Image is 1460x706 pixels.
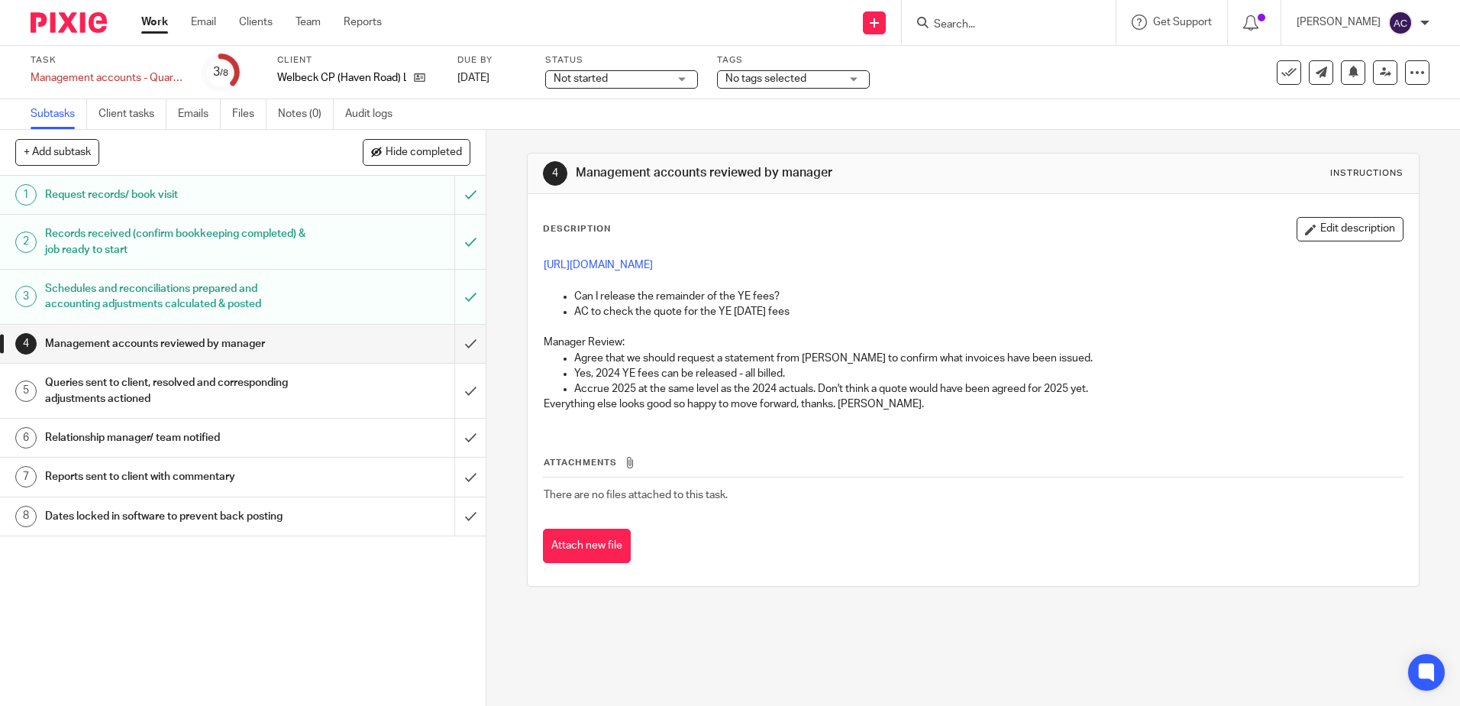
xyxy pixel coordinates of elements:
[345,99,404,129] a: Audit logs
[45,465,308,488] h1: Reports sent to client with commentary
[717,54,870,66] label: Tags
[278,99,334,129] a: Notes (0)
[45,505,308,528] h1: Dates locked in software to prevent back posting
[545,54,698,66] label: Status
[15,381,37,402] div: 5
[15,506,37,527] div: 8
[543,223,611,235] p: Description
[232,99,266,129] a: Files
[277,54,438,66] label: Client
[576,165,1006,181] h1: Management accounts reviewed by manager
[15,333,37,355] div: 4
[932,18,1070,32] input: Search
[45,371,308,410] h1: Queries sent to client, resolved and corresponding adjustments actioned
[574,304,1402,319] p: AC to check the quote for the YE [DATE] fees
[45,277,308,316] h1: Schedules and reconciliations prepared and accounting adjustments calculated & posted
[15,286,37,307] div: 3
[554,73,608,84] span: Not started
[386,147,462,159] span: Hide completed
[544,490,728,500] span: There are no files attached to this task.
[725,73,806,84] span: No tags selected
[1153,17,1212,28] span: Get Support
[457,73,489,83] span: [DATE]
[99,99,166,129] a: Client tasks
[1297,217,1403,241] button: Edit description
[45,426,308,449] h1: Relationship manager/ team notified
[277,70,406,86] p: Welbeck CP (Haven Road) Ltd
[543,529,631,563] button: Attach new file
[31,99,87,129] a: Subtasks
[344,15,382,30] a: Reports
[220,69,228,77] small: /8
[178,99,221,129] a: Emails
[191,15,216,30] a: Email
[574,289,1402,304] p: Can I release the remainder of the YE fees?
[457,54,526,66] label: Due by
[213,63,228,81] div: 3
[544,260,653,270] a: [URL][DOMAIN_NAME]
[1388,11,1413,35] img: svg%3E
[543,161,567,186] div: 4
[15,427,37,449] div: 6
[574,366,1402,381] p: Yes, 2024 YE fees can be released - all billed.
[31,54,183,66] label: Task
[544,335,1402,350] p: Manager Review:
[574,351,1402,366] p: Agree that we should request a statement from [PERSON_NAME] to confirm what invoices have been is...
[15,139,99,165] button: + Add subtask
[239,15,273,30] a: Clients
[31,70,183,86] div: Management accounts - Quarterly
[1297,15,1381,30] p: [PERSON_NAME]
[141,15,168,30] a: Work
[45,183,308,206] h1: Request records/ book visit
[45,222,308,261] h1: Records received (confirm bookkeeping completed) & job ready to start
[363,139,470,165] button: Hide completed
[15,184,37,206] div: 1
[15,232,37,253] div: 2
[544,458,617,467] span: Attachments
[15,466,37,487] div: 7
[1330,167,1403,180] div: Instructions
[296,15,321,30] a: Team
[574,381,1402,397] p: Accrue 2025 at the same level as the 2024 actuals. Don't think a quote would have been agreed for...
[31,12,107,33] img: Pixie
[544,397,1402,412] p: Everything else looks good so happy to move forward, thanks. [PERSON_NAME].
[45,332,308,355] h1: Management accounts reviewed by manager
